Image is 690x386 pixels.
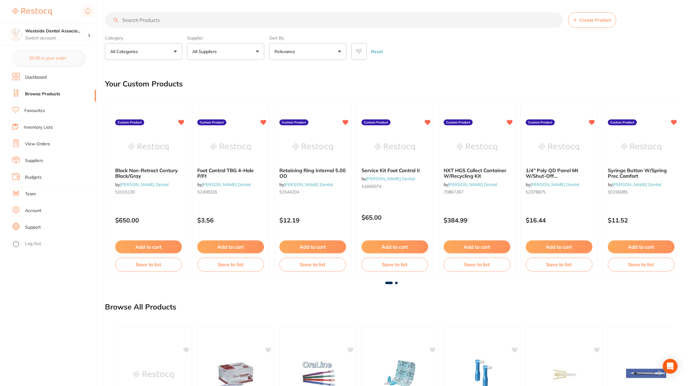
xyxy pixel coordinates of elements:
[25,174,42,181] a: Budgets
[187,35,264,41] label: Supplier
[608,258,675,271] button: Save to list
[105,303,176,311] h2: Browse All Products
[362,176,415,181] span: by
[197,240,264,253] button: Add to cart
[128,132,169,163] img: Block Non-Retract Century Black/Gray
[526,189,592,194] small: 52378875
[12,51,84,65] button: $0.00 in your order
[115,217,182,224] p: $650.00
[369,43,385,60] button: Reset
[375,132,415,163] img: Service Kit Foot Control II
[120,182,169,187] a: [PERSON_NAME] Dental
[526,119,555,126] label: Custom Product
[197,258,264,271] button: Save to list
[197,182,251,187] span: by
[608,168,675,179] b: Syringe Button W/Spring Prec Comfort
[115,258,182,271] button: Save to list
[105,35,182,41] label: Category
[105,43,182,60] button: All Categories
[608,240,675,253] button: Add to cart
[269,43,346,60] button: Relevance
[279,258,346,271] button: Save to list
[197,217,264,224] p: $3.56
[115,189,182,194] small: 51015130
[115,119,144,126] label: Custom Product
[362,168,428,173] b: Service Kit Foot Control II
[25,91,60,97] a: Browse Products
[444,240,510,253] button: Add to cart
[444,182,497,187] span: by
[25,241,41,247] a: Log Out
[362,119,391,126] label: Custom Product
[187,43,264,60] button: All Suppliers
[25,208,41,214] a: Account
[366,176,415,181] a: [PERSON_NAME] Dental
[279,240,346,253] button: Add to cart
[25,158,43,164] a: Suppliers
[115,182,169,187] span: by
[444,217,510,224] p: $384.99
[526,258,592,271] button: Save to list
[362,258,428,271] button: Save to list
[362,214,428,221] p: $65.00
[457,132,497,163] img: NXT HG5 Collect Container W/Recycling Kit
[613,182,661,187] a: [PERSON_NAME] Dental
[362,184,428,189] small: 51665074
[12,5,52,19] a: Restocq Logo
[279,119,308,126] label: Custom Product
[197,168,264,179] b: Foot Control TBG 4-Hole P/Ft
[25,28,88,34] h4: Westside Dental Associates
[105,80,183,88] h2: Your Custom Products
[25,141,50,147] a: View Orders
[211,132,251,163] img: Foot Control TBG 4-Hole P/Ft
[608,189,675,194] small: 50155085
[621,132,661,163] img: Syringe Button W/Spring Prec Comfort
[362,240,428,253] button: Add to cart
[663,359,678,374] div: Open Intercom Messenger
[105,12,563,28] input: Search Products
[274,48,298,55] p: Relevance
[10,28,22,41] img: Westside Dental Associates
[526,240,592,253] button: Add to cart
[197,119,226,126] label: Custom Product
[25,191,36,197] a: Team
[530,182,579,187] a: [PERSON_NAME] Dental
[608,182,661,187] span: by
[526,168,592,179] b: 1/4" Poly QD Panel Mt W/Shut-Off Female
[279,182,333,187] span: by
[24,108,45,114] a: Favourites
[192,48,219,55] p: All Suppliers
[608,119,637,126] label: Custom Product
[115,240,182,253] button: Add to cart
[279,217,346,224] p: $12.19
[25,35,88,41] p: Switch account
[202,182,251,187] a: [PERSON_NAME] Dental
[608,217,675,224] p: $11.52
[284,182,333,187] a: [PERSON_NAME] Dental
[110,48,140,55] p: All Categories
[444,168,510,179] b: NXT HG5 Collect Container W/Recycling Kit
[444,258,510,271] button: Save to list
[293,132,333,163] img: Retaining Ring Internal 5.00 OD
[24,124,53,131] a: Inventory Lists
[25,224,41,230] a: Support
[444,189,510,194] small: 70867267
[526,217,592,224] p: $16.44
[12,239,94,249] button: Log Out
[115,168,182,179] b: Block Non-Retract Century Black/Gray
[526,182,579,187] span: by
[12,8,52,15] img: Restocq Logo
[269,35,346,41] label: Sort By
[539,132,579,163] img: 1/4" Poly QD Panel Mt W/Shut-Off Female
[568,12,616,28] button: Create Product
[444,119,473,126] label: Custom Product
[279,168,346,179] b: Retaining Ring Internal 5.00 OD
[25,74,47,81] a: Dashboard
[448,182,497,187] a: [PERSON_NAME] Dental
[579,18,611,23] span: Create Product
[197,189,264,194] small: 52408326
[279,189,346,194] small: 51544204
